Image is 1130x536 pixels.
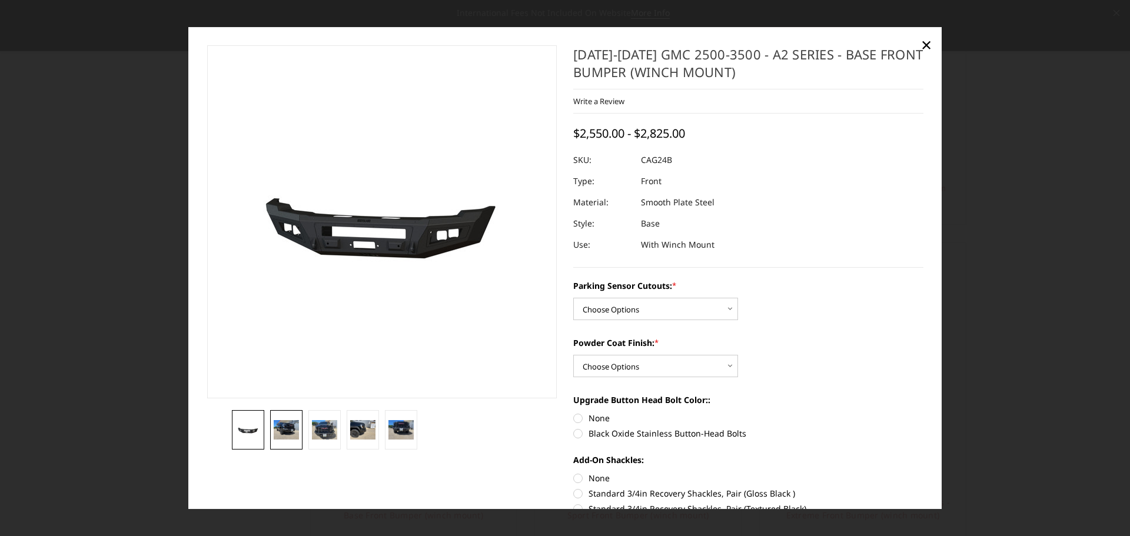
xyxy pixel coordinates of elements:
[641,171,662,192] dd: Front
[312,420,337,439] img: 2024-2025 GMC 2500-3500 - A2 Series - Base Front Bumper (winch mount)
[641,213,660,234] dd: Base
[573,472,923,484] label: None
[573,337,923,349] label: Powder Coat Finish:
[641,192,714,213] dd: Smooth Plate Steel
[573,502,923,515] label: Standard 3/4in Recovery Shackles, Pair (Textured Black)
[573,427,923,440] label: Black Oxide Stainless Button-Head Bolts
[350,420,375,439] img: 2024-2025 GMC 2500-3500 - A2 Series - Base Front Bumper (winch mount)
[641,234,714,255] dd: With Winch Mount
[235,424,261,435] img: 2024-2025 GMC 2500-3500 - A2 Series - Base Front Bumper (winch mount)
[573,234,632,255] dt: Use:
[573,45,923,89] h1: [DATE]-[DATE] GMC 2500-3500 - A2 Series - Base Front Bumper (winch mount)
[573,279,923,292] label: Parking Sensor Cutouts:
[207,45,557,398] a: 2024-2025 GMC 2500-3500 - A2 Series - Base Front Bumper (winch mount)
[573,454,923,466] label: Add-On Shackles:
[573,125,685,141] span: $2,550.00 - $2,825.00
[573,192,632,213] dt: Material:
[921,32,932,57] span: ×
[573,394,923,406] label: Upgrade Button Head Bolt Color::
[573,171,632,192] dt: Type:
[573,149,632,171] dt: SKU:
[573,213,632,234] dt: Style:
[641,149,672,171] dd: CAG24B
[573,96,624,106] a: Write a Review
[573,412,923,424] label: None
[388,420,414,439] img: 2024-2025 GMC 2500-3500 - A2 Series - Base Front Bumper (winch mount)
[573,487,923,500] label: Standard 3/4in Recovery Shackles, Pair (Gloss Black )
[917,35,936,54] a: Close
[274,420,299,439] img: 2024-2025 GMC 2500-3500 - A2 Series - Base Front Bumper (winch mount)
